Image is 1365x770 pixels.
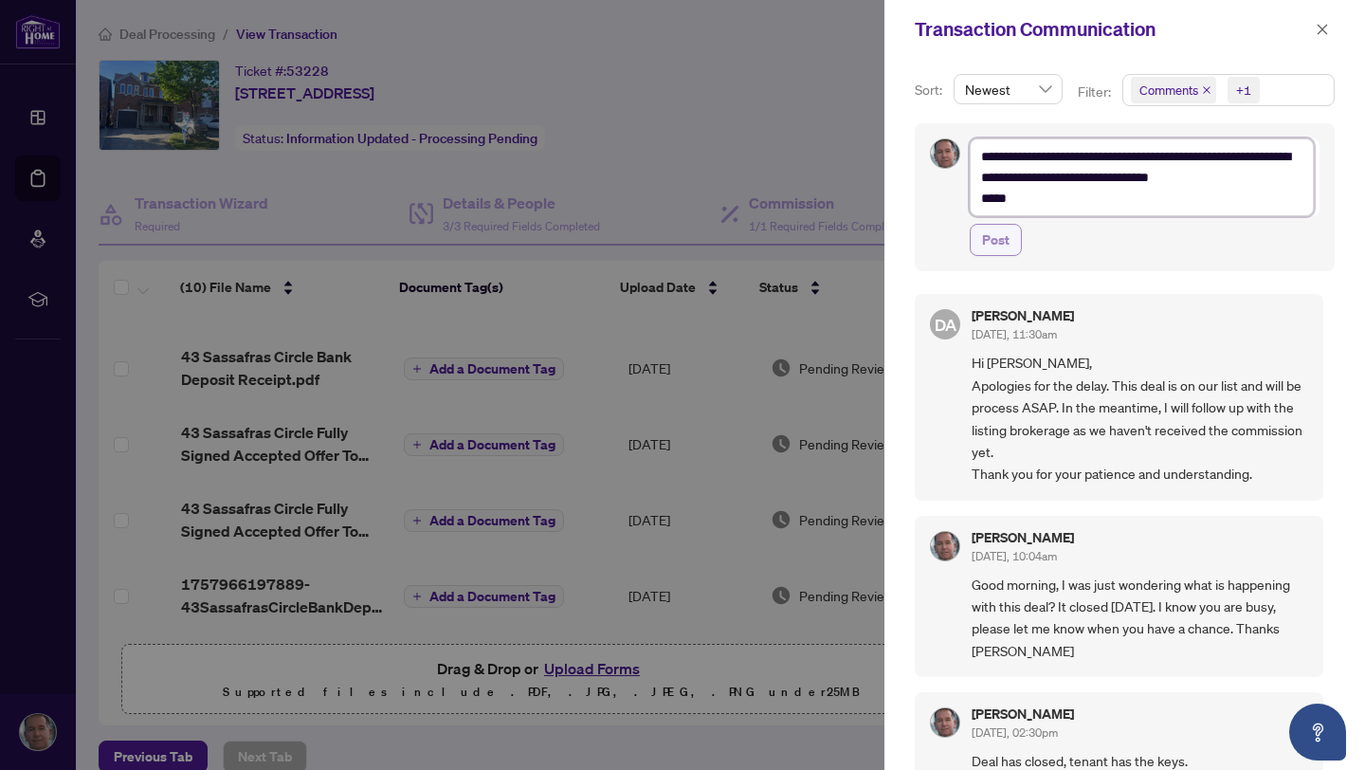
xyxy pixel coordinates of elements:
span: Good morning, I was just wondering what is happening with this deal? It closed [DATE]. I know you... [972,574,1308,663]
img: Profile Icon [931,708,959,737]
p: Sort: [915,80,946,101]
div: Transaction Communication [915,15,1310,44]
h5: [PERSON_NAME] [972,707,1074,721]
img: Profile Icon [931,139,959,168]
span: [DATE], 11:30am [972,327,1057,341]
span: Post [982,225,1010,255]
span: Newest [965,75,1051,103]
button: Post [970,224,1022,256]
div: +1 [1236,81,1251,100]
span: Hi [PERSON_NAME], Apologies for the delay. This deal is on our list and will be process ASAP. In ... [972,352,1308,485]
p: Filter: [1078,82,1114,102]
span: Comments [1139,81,1198,100]
span: [DATE], 10:04am [972,549,1057,563]
span: [DATE], 02:30pm [972,725,1058,740]
span: DA [934,312,956,338]
button: Open asap [1289,704,1346,761]
h5: [PERSON_NAME] [972,309,1074,322]
span: close [1202,85,1211,95]
span: Comments [1131,77,1216,103]
img: Profile Icon [931,532,959,560]
h5: [PERSON_NAME] [972,531,1074,544]
span: close [1316,23,1329,36]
